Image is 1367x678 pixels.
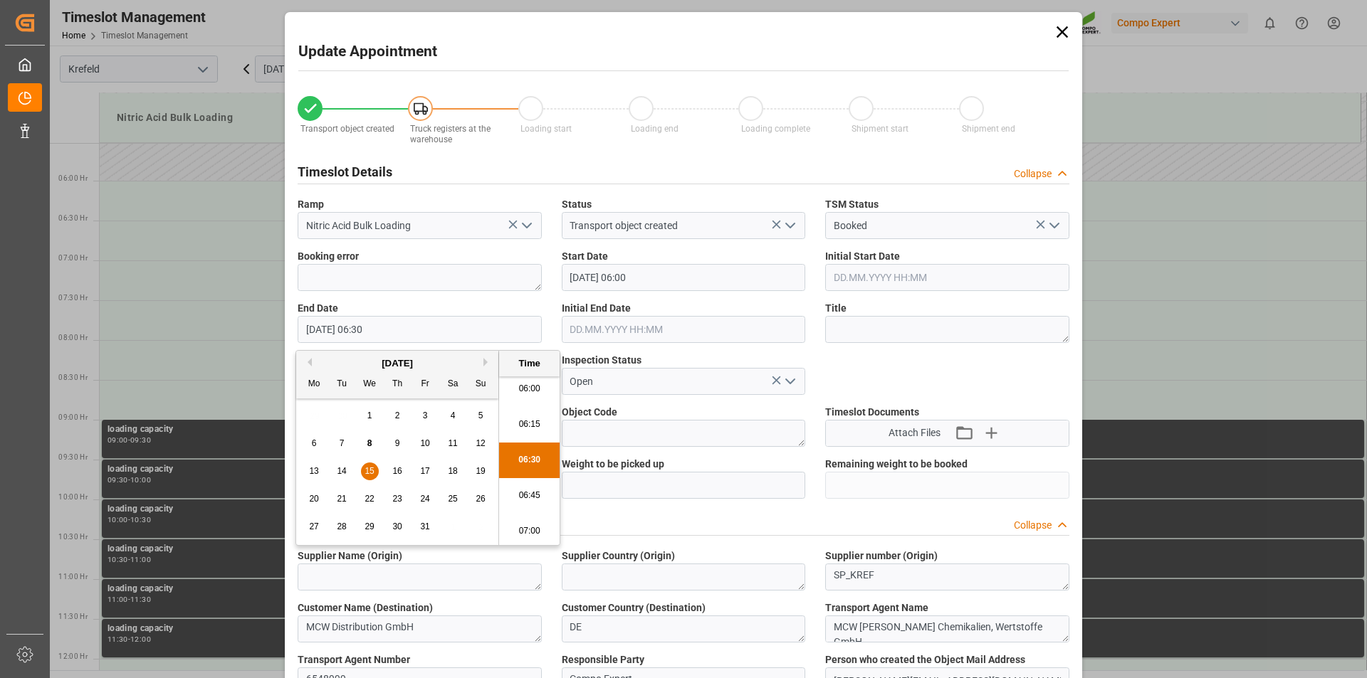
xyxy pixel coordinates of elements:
span: Weight to be picked up [562,457,664,472]
span: Remaining weight to be booked [825,457,968,472]
div: We [361,376,379,393]
span: Start Date [562,249,608,264]
div: Choose Tuesday, October 14th, 2025 [333,462,351,480]
span: 12 [476,438,485,448]
div: Choose Thursday, October 30th, 2025 [389,518,407,536]
div: Choose Saturday, October 18th, 2025 [444,462,462,480]
div: Fr [417,376,434,393]
span: 14 [337,466,346,476]
span: 13 [309,466,318,476]
div: Choose Wednesday, October 15th, 2025 [361,462,379,480]
span: 19 [476,466,485,476]
span: Initial End Date [562,301,631,316]
div: [DATE] [296,356,498,371]
span: Supplier Country (Origin) [562,549,675,563]
span: Customer Name (Destination) [298,600,433,615]
span: 1 [367,410,372,420]
span: 9 [395,438,400,448]
span: End Date [298,301,338,316]
span: 24 [420,494,429,504]
textarea: MCW Distribution GmbH [298,615,542,642]
div: Choose Thursday, October 16th, 2025 [389,462,407,480]
div: Choose Friday, October 24th, 2025 [417,490,434,508]
span: 21 [337,494,346,504]
span: Shipment start [852,124,908,134]
div: Choose Wednesday, October 22nd, 2025 [361,490,379,508]
span: 31 [420,521,429,531]
span: Person who created the Object Mail Address [825,652,1025,667]
div: Choose Wednesday, October 29th, 2025 [361,518,379,536]
span: Ramp [298,197,324,212]
button: open menu [1042,215,1064,237]
span: 8 [367,438,372,448]
span: Customer Country (Destination) [562,600,706,615]
span: 20 [309,494,318,504]
div: Choose Thursday, October 9th, 2025 [389,435,407,452]
span: Attach Files [889,425,941,440]
div: Time [503,356,556,371]
div: Choose Saturday, October 4th, 2025 [444,407,462,425]
span: Supplier number (Origin) [825,549,938,563]
textarea: MCW [PERSON_NAME] Chemikalien, Wertstoffe GmbH [825,615,1069,642]
span: 2 [395,410,400,420]
div: Choose Friday, October 17th, 2025 [417,462,434,480]
span: 15 [365,466,374,476]
button: open menu [515,215,536,237]
div: Choose Thursday, October 23rd, 2025 [389,490,407,508]
button: Previous Month [303,358,312,366]
div: Choose Saturday, October 11th, 2025 [444,435,462,452]
div: Choose Tuesday, October 28th, 2025 [333,518,351,536]
span: Transport object created [300,124,394,134]
div: Collapse [1014,518,1052,533]
span: 6 [312,438,317,448]
div: Choose Friday, October 10th, 2025 [417,435,434,452]
span: Truck registers at the warehouse [410,124,491,144]
li: 06:30 [499,443,560,478]
div: Th [389,376,407,393]
div: Tu [333,376,351,393]
span: 5 [478,410,483,420]
div: Choose Saturday, October 25th, 2025 [444,490,462,508]
span: 11 [448,438,457,448]
span: Loading start [520,124,572,134]
div: Choose Tuesday, October 7th, 2025 [333,435,351,452]
span: Shipment end [962,124,1015,134]
input: DD.MM.YYYY HH:MM [825,264,1069,291]
div: Choose Sunday, October 19th, 2025 [472,462,490,480]
span: Timeslot Documents [825,405,919,420]
span: 23 [392,494,402,504]
span: TSM Status [825,197,879,212]
div: Choose Tuesday, October 21st, 2025 [333,490,351,508]
span: Status [562,197,592,212]
h2: Timeslot Details [298,162,392,181]
li: 07:00 [499,514,560,549]
input: DD.MM.YYYY HH:MM [298,316,542,343]
h2: Update Appointment [298,41,437,63]
span: 4 [451,410,456,420]
div: Choose Monday, October 27th, 2025 [305,518,323,536]
span: 27 [309,521,318,531]
div: month 2025-10 [300,402,495,541]
li: 06:15 [499,407,560,443]
span: 26 [476,494,485,504]
div: Choose Sunday, October 12th, 2025 [472,435,490,452]
input: Type to search/select [562,212,806,239]
span: 30 [392,521,402,531]
input: DD.MM.YYYY HH:MM [562,316,806,343]
input: DD.MM.YYYY HH:MM [562,264,806,291]
span: 16 [392,466,402,476]
button: Next Month [483,358,492,366]
span: Inspection Status [562,353,641,368]
div: Choose Friday, October 3rd, 2025 [417,407,434,425]
div: Choose Friday, October 31st, 2025 [417,518,434,536]
span: 25 [448,494,457,504]
div: Choose Monday, October 6th, 2025 [305,435,323,452]
li: 06:00 [499,371,560,407]
input: Type to search/select [298,212,542,239]
span: Initial Start Date [825,249,900,264]
div: Mo [305,376,323,393]
span: Transport Agent Name [825,600,928,615]
div: Su [472,376,490,393]
span: Object Code [562,405,617,420]
button: open menu [779,371,800,393]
